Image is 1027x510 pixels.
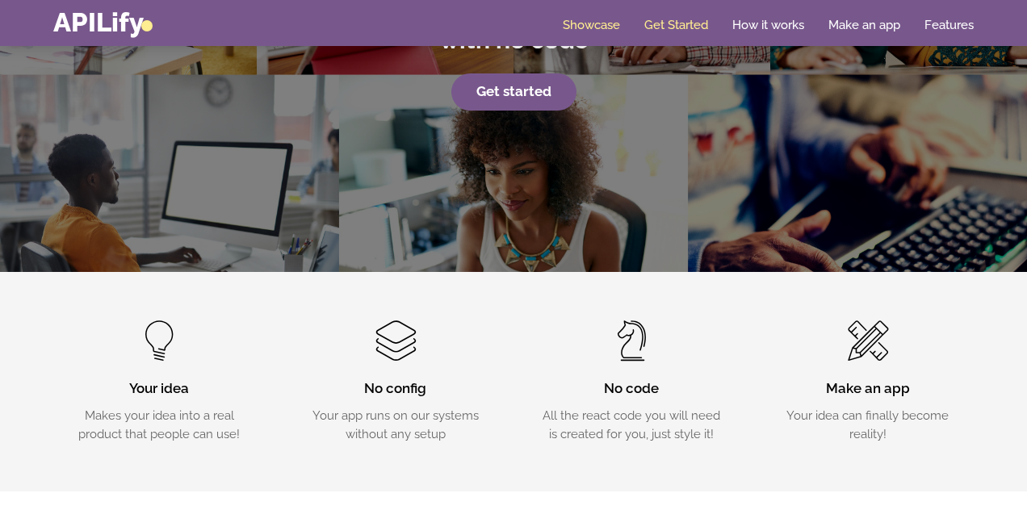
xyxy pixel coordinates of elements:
a: Features [924,17,974,33]
a: Make an app [828,17,900,33]
h3: No code [538,379,726,399]
h3: No config [302,379,490,399]
strong: Get started [476,83,551,99]
p: Your app runs on our systems without any setup [302,407,490,443]
a: Showcase [563,17,620,33]
h3: Make an app [774,379,962,399]
p: All the react code you will need is created for you, just style it! [538,407,726,443]
a: Get started [451,73,576,111]
a: Get Started [644,17,708,33]
a: APILify [53,6,153,38]
a: How it works [732,17,804,33]
p: Makes your idea into a real product that people can use! [65,407,254,443]
h3: Your idea [65,379,254,399]
p: Your idea can finally become reality! [774,407,962,443]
